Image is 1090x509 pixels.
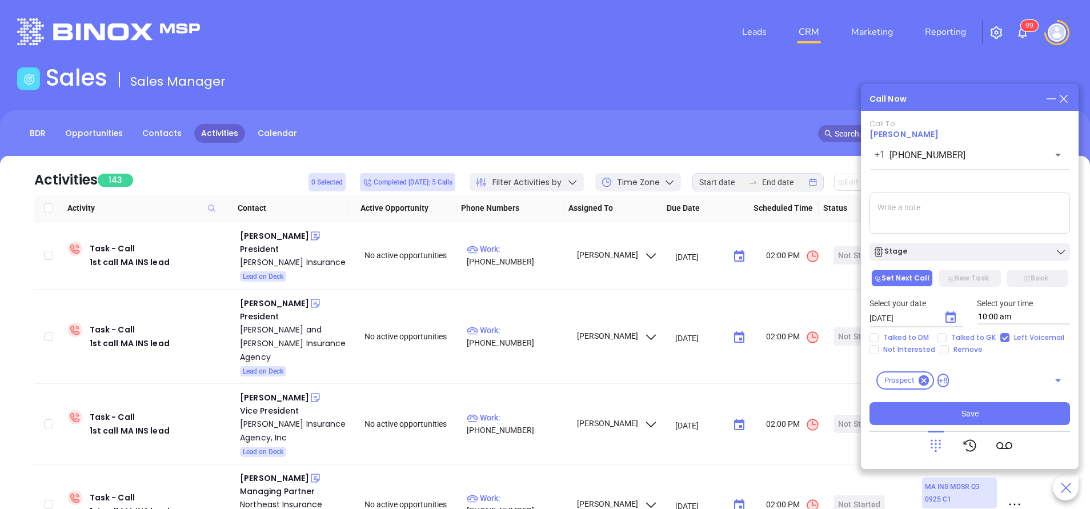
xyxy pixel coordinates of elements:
div: [PERSON_NAME] [240,296,309,310]
span: Remove [949,345,987,354]
p: Select your date [869,297,963,310]
div: 1st call MA INS lead [90,336,170,350]
span: 02:00 PM [766,249,820,263]
a: [PERSON_NAME] Insurance [240,255,348,269]
a: Reporting [920,21,971,43]
a: Calendar [251,124,304,143]
th: Due Date [662,195,747,222]
span: MA INS MDSR Q3 0925 C1 [925,480,994,506]
div: 1st call MA INS lead [90,255,170,269]
div: No active opportunities [364,330,457,343]
div: [PERSON_NAME] [240,229,309,243]
div: Not Started [838,246,880,264]
span: Work : [467,326,500,335]
a: Activities [194,124,245,143]
div: 1st call MA INS lead [90,424,170,438]
span: Work : [467,413,500,422]
button: Choose date, selected date is Oct 6, 2025 [728,326,751,349]
p: Select your time [977,297,1071,310]
div: No active opportunities [364,418,457,430]
th: Status [819,195,899,222]
div: Activities [34,170,98,190]
span: Talked to DM [879,333,933,342]
img: logo [17,18,200,45]
div: [PERSON_NAME] [240,391,309,404]
span: 0 Selected [311,176,343,189]
div: Vice President [240,404,348,417]
a: Opportunities [58,124,130,143]
a: Marketing [847,21,897,43]
span: search [824,130,832,138]
span: Prospect [877,375,921,386]
span: [PERSON_NAME] [575,331,658,340]
div: Prospect [876,371,934,390]
th: Phone Numbers [456,195,564,222]
div: Call Now [869,93,907,105]
th: Assigned To [564,195,662,222]
span: [PERSON_NAME] [575,419,658,428]
img: iconSetting [989,26,1003,39]
input: End date [762,176,807,189]
span: Call To [869,118,895,129]
th: Scheduled Time [747,195,819,222]
button: Edit Due Date [834,174,898,191]
span: Lead on Deck [243,270,283,283]
h1: Sales [46,64,107,91]
th: Active Opportunity [349,195,456,222]
span: 9 [1029,22,1033,30]
span: swap-right [748,178,758,187]
a: Contacts [135,124,189,143]
a: Leads [738,21,771,43]
span: [PERSON_NAME] [575,499,658,508]
a: [PERSON_NAME] and [PERSON_NAME] Insurance Agency [240,323,348,364]
span: Not Interested [879,345,940,354]
span: Activity [67,202,229,214]
button: Book [1007,270,1068,287]
div: President [240,243,348,255]
div: Managing Partner [240,485,348,498]
div: Task - Call [90,323,170,350]
span: Work : [467,494,500,503]
a: CRM [794,21,824,43]
div: Task - Call [90,410,170,438]
button: New Task [939,270,1000,287]
p: [PHONE_NUMBER] [467,411,566,436]
input: MM/DD/YYYY [675,251,724,262]
span: 143 [98,174,133,187]
p: +1 [875,148,885,162]
span: Lead on Deck [243,446,283,458]
sup: 99 [1021,20,1038,31]
button: Choose date, selected date is Oct 8, 2025 [939,306,962,329]
span: Sales Manager [130,73,226,90]
span: Save [961,407,979,420]
span: 02:00 PM [766,330,820,344]
input: MM/DD/YYYY [675,332,724,343]
button: Choose date, selected date is Oct 6, 2025 [728,245,751,268]
div: No active opportunities [364,249,457,262]
input: MM/DD/YYYY [675,419,724,431]
p: [PHONE_NUMBER] [467,324,566,349]
button: Set Next Call [871,270,933,287]
span: Talked to GK [947,333,1000,342]
img: user [1048,23,1066,42]
button: Open [1050,372,1066,388]
div: Task - Call [90,242,170,269]
span: Lead on Deck [243,365,283,378]
button: Open [1050,147,1066,163]
div: Stage [873,246,907,258]
a: [PERSON_NAME] Insurance Agency, Inc [240,417,348,444]
div: Not Started [838,415,880,433]
button: Stage [869,243,1070,261]
span: +8 [937,374,949,387]
a: [PERSON_NAME] [869,129,939,140]
input: Search… [835,127,1040,140]
div: [PERSON_NAME] [240,471,309,485]
span: to [748,178,758,187]
p: [PHONE_NUMBER] [467,243,566,268]
th: Contact [233,195,350,222]
input: Start date [699,176,744,189]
